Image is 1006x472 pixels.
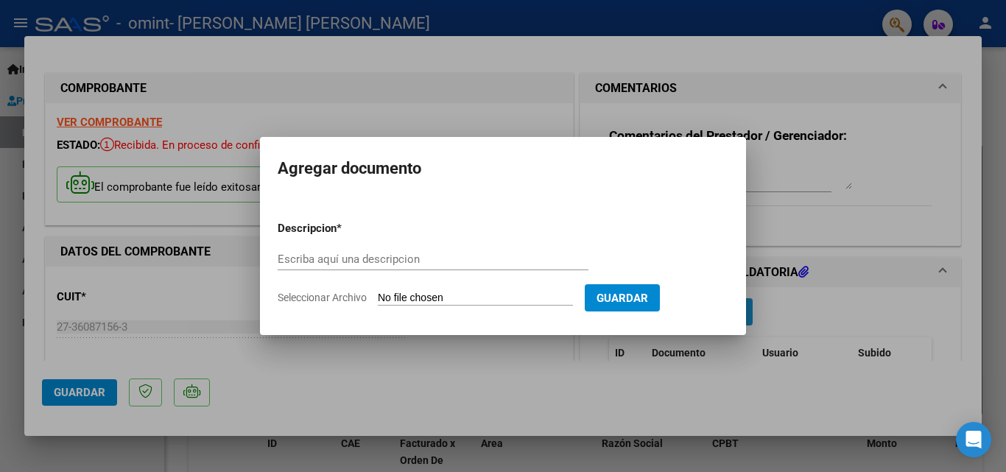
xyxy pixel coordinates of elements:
[278,292,367,303] span: Seleccionar Archivo
[278,220,413,237] p: Descripcion
[585,284,660,311] button: Guardar
[956,422,991,457] div: Open Intercom Messenger
[278,155,728,183] h2: Agregar documento
[597,292,648,305] span: Guardar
